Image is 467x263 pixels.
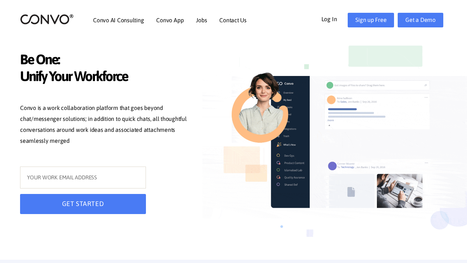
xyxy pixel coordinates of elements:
[196,17,207,23] a: Jobs
[20,103,192,148] p: Convo is a work collaboration platform that goes beyond chat/messenger solutions; in addition to ...
[20,167,146,188] input: YOUR WORK EMAIL ADDRESS
[20,194,146,214] button: GET STARTED
[398,13,443,27] a: Get a Demo
[219,17,247,23] a: Contact Us
[20,51,192,70] span: Be One:
[156,17,184,23] a: Convo App
[93,17,144,23] a: Convo AI Consulting
[20,14,74,25] img: logo_2.png
[348,13,394,27] a: Sign up Free
[20,68,192,87] span: Unify Your Workforce
[321,13,348,24] a: Log In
